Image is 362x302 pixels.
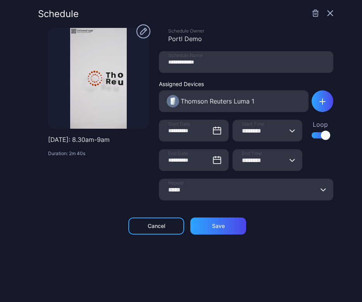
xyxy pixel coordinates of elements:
div: Portl Demo [168,34,333,43]
button: Start Time [289,120,295,142]
input: Repeat [159,179,333,200]
input: Start Date [159,120,229,142]
span: Start Time [242,121,264,127]
div: Assigned Devices [159,81,309,87]
input: End Time [233,149,302,171]
div: Schedule Owner [168,28,333,34]
p: [DATE]: 8.30am-9am [48,135,149,144]
div: Cancel [148,223,165,229]
div: Schedule [38,9,79,19]
button: Cancel [128,217,184,235]
button: End Time [289,149,295,171]
div: Loop [312,120,329,129]
span: Repeat [168,180,184,186]
div: Thomson Reuters Luma 1 [181,97,254,106]
input: End Date [159,149,229,171]
input: Start Time [233,120,302,142]
button: Repeat [320,179,326,200]
div: Save [212,223,225,229]
p: Duration: 2m 40s [48,150,149,157]
input: Schedule Name [159,51,333,73]
span: End Time [242,150,262,157]
button: Save [190,217,246,235]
